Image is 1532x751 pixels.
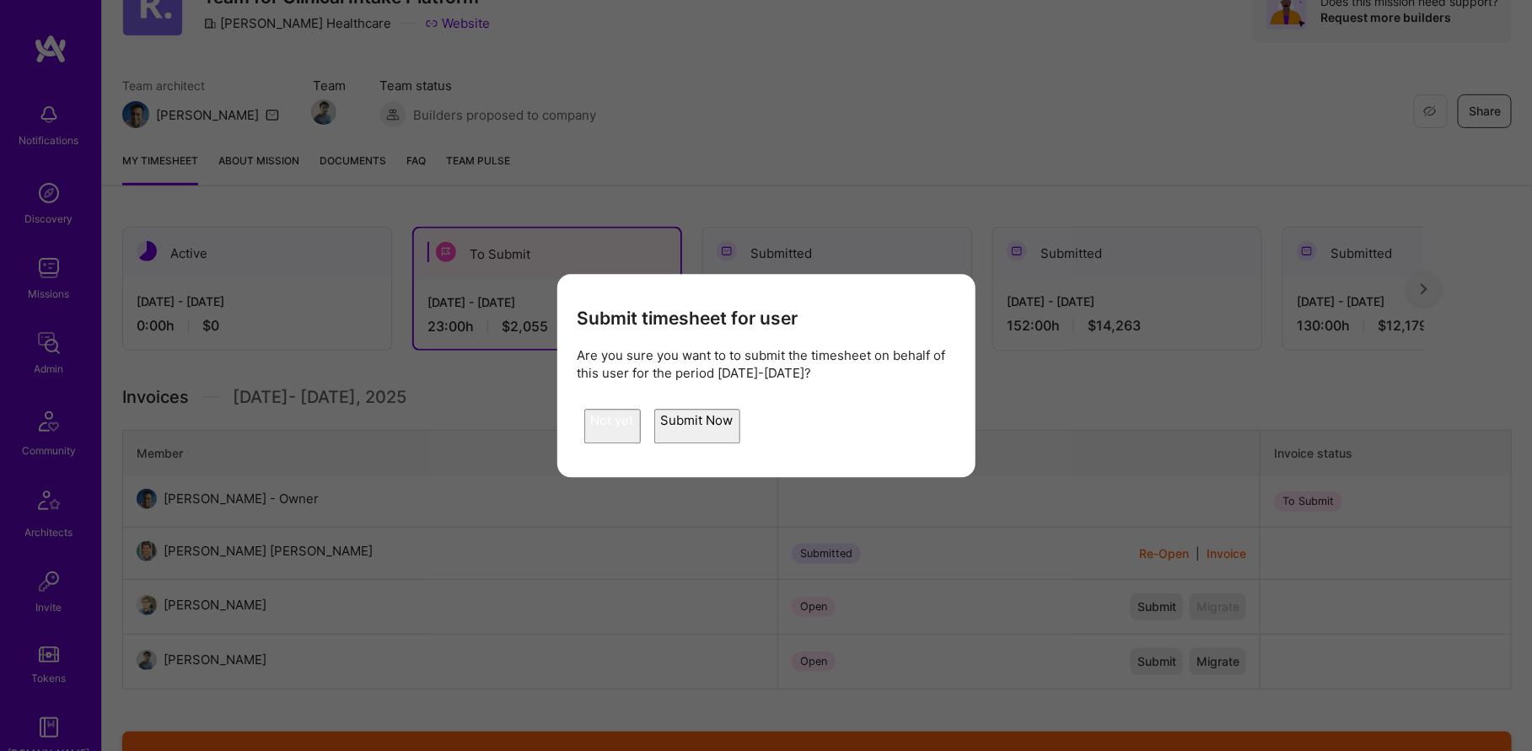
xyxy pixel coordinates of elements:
p: Are you sure you want to to submit the timesheet on behalf of this user for the period [DATE]-[DA... [578,346,955,382]
div: modal [557,274,976,477]
h3: Submit timesheet for user [578,308,955,329]
button: Submit Now [654,409,740,443]
i: icon Close [947,298,957,308]
button: Not yet [584,409,641,443]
